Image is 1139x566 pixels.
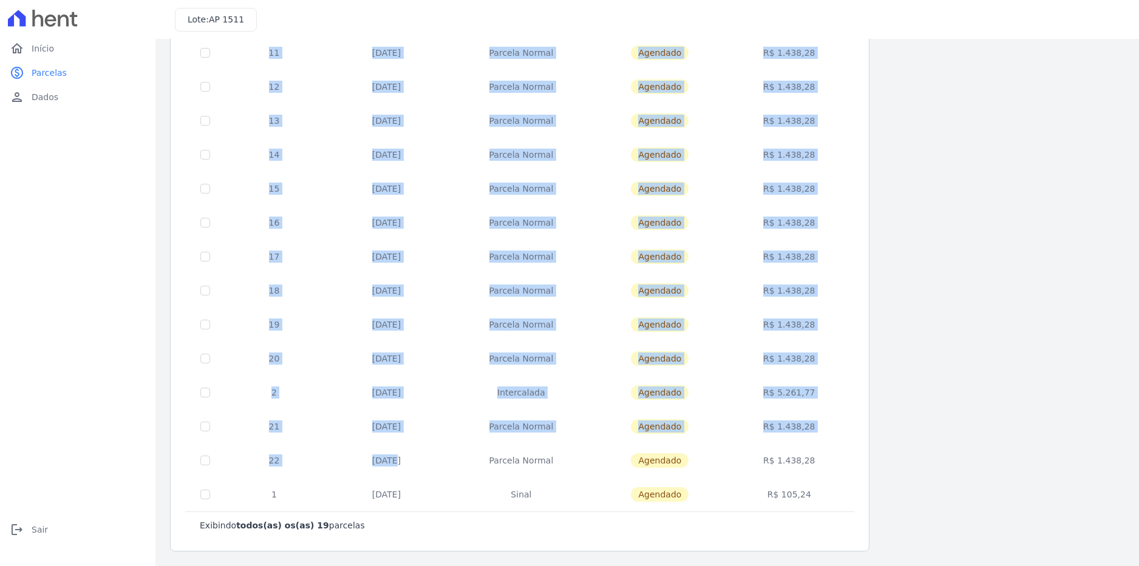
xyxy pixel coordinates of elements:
td: [DATE] [324,36,449,70]
td: R$ 1.438,28 [727,342,852,376]
td: [DATE] [324,172,449,206]
span: Agendado [631,45,688,60]
td: [DATE] [324,308,449,342]
span: Parcelas [32,67,67,79]
span: Dados [32,91,58,103]
td: Parcela Normal [449,409,593,443]
td: [DATE] [324,409,449,443]
span: Agendado [631,181,688,196]
td: R$ 1.438,28 [727,104,852,138]
td: R$ 1.438,28 [727,240,852,274]
td: Parcela Normal [449,206,593,240]
p: Exibindo parcelas [200,519,365,531]
td: Parcela Normal [449,274,593,308]
span: Agendado [631,419,688,434]
i: logout [10,522,24,537]
td: R$ 1.438,28 [727,70,852,104]
td: [DATE] [324,274,449,308]
td: 13 [225,104,324,138]
td: Parcela Normal [449,70,593,104]
i: paid [10,66,24,80]
td: R$ 1.438,28 [727,274,852,308]
i: home [10,41,24,56]
i: person [10,90,24,104]
td: Parcela Normal [449,443,593,477]
td: [DATE] [324,70,449,104]
td: 14 [225,138,324,172]
span: Agendado [631,147,688,162]
span: Agendado [631,215,688,230]
td: [DATE] [324,104,449,138]
td: R$ 1.438,28 [727,308,852,342]
td: 15 [225,172,324,206]
a: homeInício [5,36,151,61]
td: Parcela Normal [449,36,593,70]
span: Agendado [631,385,688,400]
a: logoutSair [5,517,151,542]
td: 16 [225,206,324,240]
td: [DATE] [324,240,449,274]
span: Início [32,42,54,55]
td: 17 [225,240,324,274]
span: Agendado [631,487,688,502]
td: Parcela Normal [449,104,593,138]
td: 12 [225,70,324,104]
span: Sair [32,524,48,536]
td: 19 [225,308,324,342]
td: R$ 105,24 [727,477,852,511]
td: [DATE] [324,138,449,172]
span: AP 1511 [209,15,244,24]
td: 22 [225,443,324,477]
h3: Lote: [188,13,244,26]
td: Sinal [449,477,593,511]
td: [DATE] [324,206,449,240]
span: Agendado [631,113,688,128]
span: Agendado [631,283,688,298]
td: [DATE] [324,477,449,511]
td: 20 [225,342,324,376]
td: [DATE] [324,376,449,409]
td: 2 [225,376,324,409]
td: Parcela Normal [449,138,593,172]
b: todos(as) os(as) 19 [236,521,329,530]
a: paidParcelas [5,61,151,85]
td: Intercalada [449,376,593,409]
td: [DATE] [324,342,449,376]
span: Agendado [631,249,688,264]
td: 11 [225,36,324,70]
td: 18 [225,274,324,308]
td: R$ 1.438,28 [727,409,852,443]
td: R$ 1.438,28 [727,443,852,477]
td: [DATE] [324,443,449,477]
td: R$ 1.438,28 [727,206,852,240]
td: Parcela Normal [449,240,593,274]
td: 1 [225,477,324,511]
td: R$ 1.438,28 [727,36,852,70]
td: Parcela Normal [449,342,593,376]
td: 21 [225,409,324,443]
td: Parcela Normal [449,172,593,206]
span: Agendado [631,351,688,366]
span: Agendado [631,453,688,468]
td: Parcela Normal [449,308,593,342]
span: Agendado [631,317,688,332]
span: Agendado [631,79,688,94]
td: R$ 5.261,77 [727,376,852,409]
td: R$ 1.438,28 [727,172,852,206]
td: R$ 1.438,28 [727,138,852,172]
a: personDados [5,85,151,109]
